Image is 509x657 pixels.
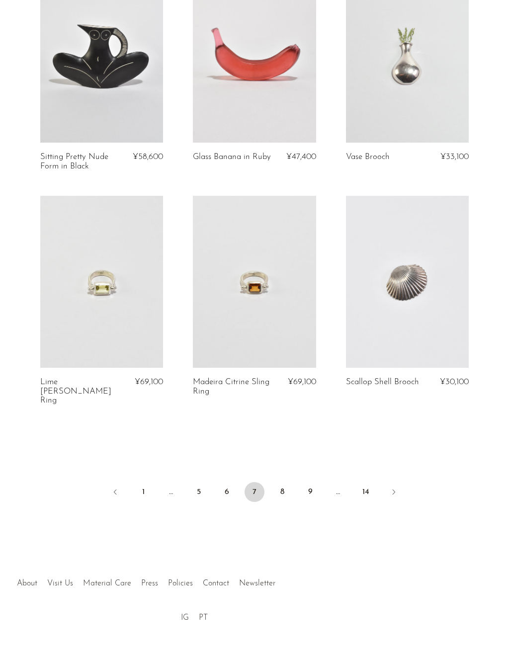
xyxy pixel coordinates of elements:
a: Next [384,482,404,504]
ul: Social Medias [176,606,213,625]
a: 1 [133,482,153,502]
span: ¥69,100 [288,378,316,386]
a: About [17,579,37,587]
span: ¥33,100 [440,153,469,161]
a: Visit Us [47,579,73,587]
a: 8 [272,482,292,502]
span: ¥47,400 [286,153,316,161]
ul: Quick links [12,572,280,590]
a: Scallop Shell Brooch [346,378,419,387]
a: Glass Banana in Ruby [193,153,271,162]
a: Vase Brooch [346,153,390,162]
a: Sitting Pretty Nude Form in Black [40,153,120,171]
span: ¥30,100 [440,378,469,386]
a: Material Care [83,579,131,587]
a: Lime [PERSON_NAME] Ring [40,378,120,405]
span: ¥58,600 [133,153,163,161]
a: Previous [105,482,125,504]
a: PT [199,614,208,622]
a: Press [141,579,158,587]
span: 7 [245,482,264,502]
a: IG [181,614,189,622]
a: 5 [189,482,209,502]
a: 14 [356,482,376,502]
a: 6 [217,482,237,502]
span: … [161,482,181,502]
a: Newsletter [239,579,275,587]
span: … [328,482,348,502]
a: Madeira Citrine Sling Ring [193,378,273,396]
a: Contact [203,579,229,587]
a: 9 [300,482,320,502]
a: Policies [168,579,193,587]
span: ¥69,100 [135,378,163,386]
